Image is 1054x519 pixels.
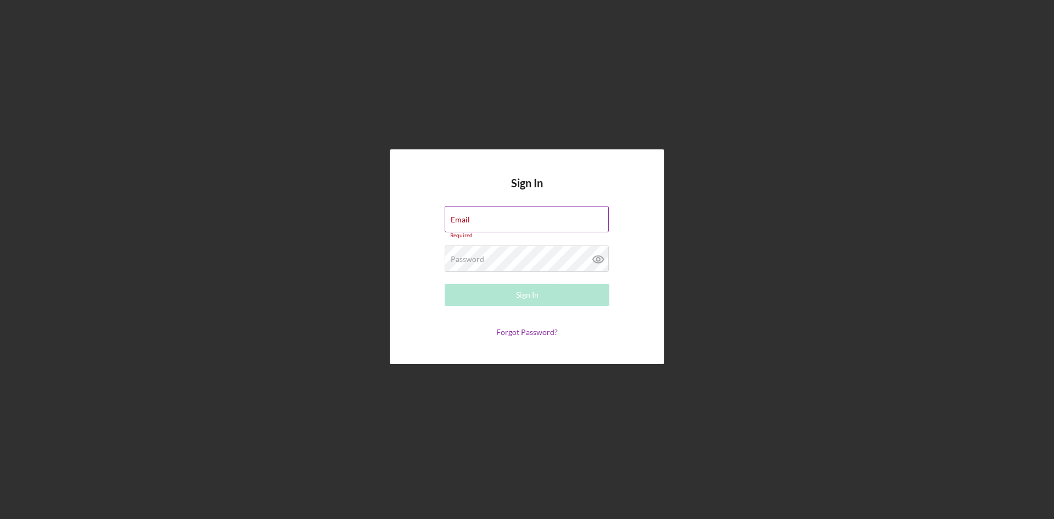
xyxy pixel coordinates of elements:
a: Forgot Password? [496,327,558,337]
h4: Sign In [511,177,543,206]
label: Password [451,255,484,264]
button: Sign In [445,284,609,306]
div: Sign In [516,284,539,306]
div: Required [445,232,609,239]
label: Email [451,215,470,224]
